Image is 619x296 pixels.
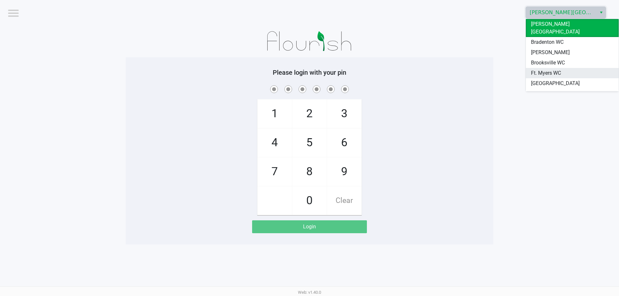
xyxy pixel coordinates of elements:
[258,100,292,128] span: 1
[292,158,327,186] span: 8
[258,129,292,157] span: 4
[531,20,614,36] span: [PERSON_NAME][GEOGRAPHIC_DATA]
[292,129,327,157] span: 5
[258,158,292,186] span: 7
[531,69,561,77] span: Ft. Myers WC
[531,38,564,46] span: Bradenton WC
[327,100,361,128] span: 3
[131,69,488,76] h5: Please login with your pin
[298,290,321,295] span: Web: v1.40.0
[531,59,565,67] span: Brooksville WC
[531,49,570,56] span: [PERSON_NAME]
[327,186,361,215] span: Clear
[531,90,570,98] span: [PERSON_NAME]
[531,80,580,87] span: [GEOGRAPHIC_DATA]
[292,186,327,215] span: 0
[327,158,361,186] span: 9
[530,9,593,16] span: [PERSON_NAME][GEOGRAPHIC_DATA]
[327,129,361,157] span: 6
[596,7,606,18] button: Select
[292,100,327,128] span: 2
